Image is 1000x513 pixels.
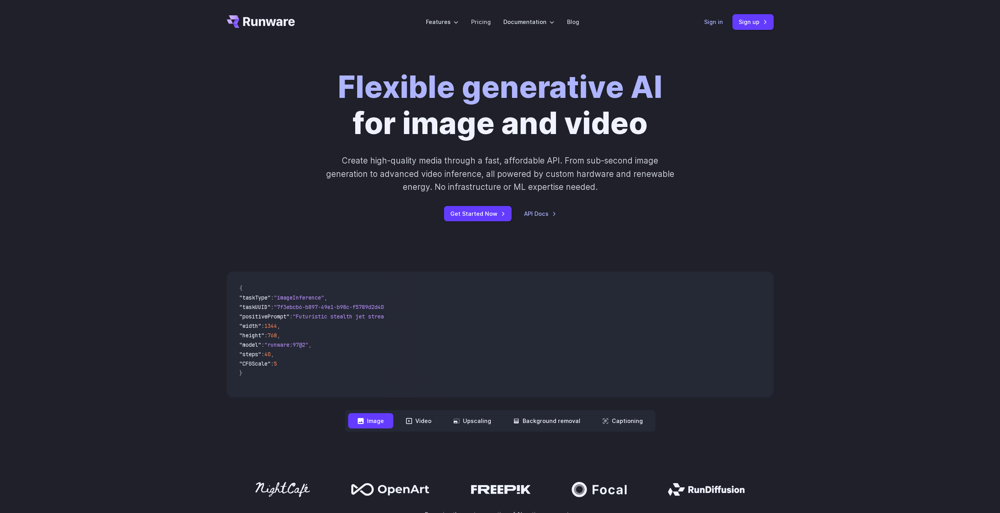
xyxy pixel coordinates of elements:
span: , [271,351,274,358]
button: Upscaling [444,413,501,428]
span: , [277,332,280,339]
span: } [239,370,242,377]
p: Create high-quality media through a fast, affordable API. From sub-second image generation to adv... [325,154,675,193]
span: 768 [268,332,277,339]
a: Go to / [227,15,295,28]
span: : [261,351,264,358]
a: Sign up [732,14,774,29]
span: 1344 [264,322,277,329]
span: "positivePrompt" [239,313,290,320]
span: : [264,332,268,339]
span: "steps" [239,351,261,358]
a: Blog [567,17,579,26]
span: "CFGScale" [239,360,271,367]
span: { [239,285,242,292]
button: Captioning [593,413,652,428]
span: : [271,303,274,311]
span: , [308,341,312,348]
span: "taskType" [239,294,271,301]
h1: for image and video [338,69,662,142]
span: 5 [274,360,277,367]
span: "model" [239,341,261,348]
span: : [261,341,264,348]
span: , [277,322,280,329]
label: Documentation [503,17,554,26]
a: API Docs [524,209,556,218]
span: : [290,313,293,320]
span: "7f3ebcb6-b897-49e1-b98c-f5789d2d40d7" [274,303,393,311]
a: Pricing [471,17,491,26]
strong: Flexible generative AI [338,69,662,105]
span: : [271,360,274,367]
span: 40 [264,351,271,358]
a: Get Started Now [444,206,512,221]
span: "runware:97@2" [264,341,308,348]
span: "taskUUID" [239,303,271,311]
a: Sign in [704,17,723,26]
button: Image [348,413,393,428]
span: : [271,294,274,301]
label: Features [426,17,459,26]
span: "height" [239,332,264,339]
button: Background removal [504,413,590,428]
span: "imageInference" [274,294,324,301]
span: : [261,322,264,329]
button: Video [396,413,441,428]
span: "width" [239,322,261,329]
span: "Futuristic stealth jet streaking through a neon-lit cityscape with glowing purple exhaust" [293,313,579,320]
span: , [324,294,327,301]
